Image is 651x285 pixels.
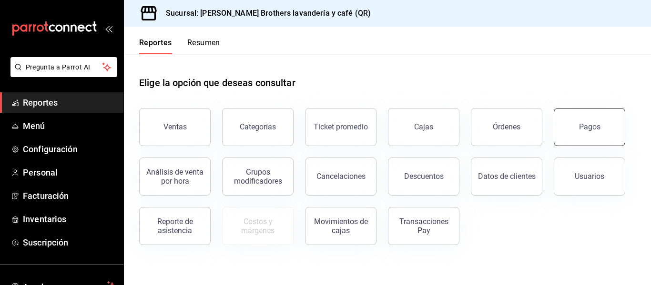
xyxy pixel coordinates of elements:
[7,69,117,79] a: Pregunta a Parrot AI
[305,157,376,196] button: Cancelaciones
[187,38,220,54] button: Resumen
[311,217,370,235] div: Movimientos de cajas
[23,213,116,226] span: Inventarios
[139,38,172,54] button: Reportes
[222,108,294,146] button: Categorías
[394,217,453,235] div: Transacciones Pay
[163,122,187,131] div: Ventas
[388,207,459,245] button: Transacciones Pay
[478,172,536,181] div: Datos de clientes
[105,25,112,32] button: open_drawer_menu
[139,38,220,54] div: navigation tabs
[305,207,376,245] button: Movimientos de cajas
[23,166,116,179] span: Personal
[388,157,459,196] button: Descuentos
[139,207,211,245] button: Reporte de asistencia
[10,57,117,77] button: Pregunta a Parrot AI
[158,8,371,19] h3: Sucursal: [PERSON_NAME] Brothers lavandería y café (QR)
[26,62,102,72] span: Pregunta a Parrot AI
[222,157,294,196] button: Grupos modificadores
[404,172,444,181] div: Descuentos
[575,172,604,181] div: Usuarios
[314,122,368,131] div: Ticket promedio
[471,108,542,146] button: Órdenes
[23,189,116,202] span: Facturación
[23,143,116,156] span: Configuración
[139,108,211,146] button: Ventas
[554,157,625,196] button: Usuarios
[228,167,287,186] div: Grupos modificadores
[316,172,366,181] div: Cancelaciones
[554,108,625,146] button: Pagos
[240,122,276,131] div: Categorías
[493,122,520,131] div: Órdenes
[414,121,434,133] div: Cajas
[23,236,116,249] span: Suscripción
[305,108,376,146] button: Ticket promedio
[388,108,459,146] a: Cajas
[228,217,287,235] div: Costos y márgenes
[471,157,542,196] button: Datos de clientes
[23,119,116,132] span: Menú
[139,76,295,90] h1: Elige la opción que deseas consultar
[139,157,211,196] button: Análisis de venta por hora
[23,96,116,109] span: Reportes
[579,122,600,131] div: Pagos
[222,207,294,245] button: Contrata inventarios para ver este reporte
[145,217,204,235] div: Reporte de asistencia
[145,167,204,186] div: Análisis de venta por hora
